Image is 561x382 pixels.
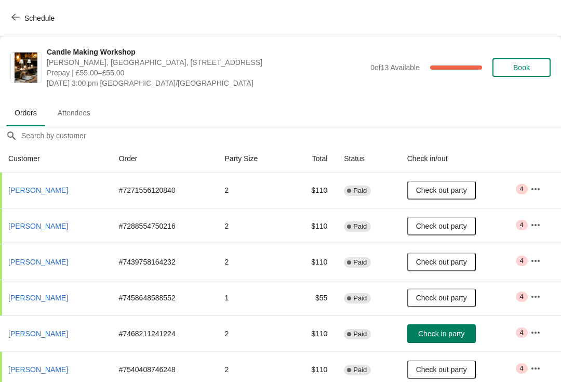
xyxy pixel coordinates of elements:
button: [PERSON_NAME] [4,360,72,379]
span: [PERSON_NAME] [8,222,68,230]
td: $110 [288,173,336,208]
td: $55 [288,280,336,315]
span: Paid [353,330,367,338]
span: Attendees [49,103,99,122]
span: Paid [353,366,367,374]
span: Book [513,63,530,72]
img: Candle Making Workshop [15,52,37,83]
button: Check out party [407,181,476,200]
td: $110 [288,208,336,244]
span: 4 [520,293,524,301]
button: Check out party [407,217,476,235]
span: 4 [520,364,524,373]
span: Paid [353,258,367,267]
span: Paid [353,187,367,195]
span: 0 of 13 Available [370,63,420,72]
span: 4 [520,328,524,337]
span: Candle Making Workshop [47,47,365,57]
td: # 7468211241224 [111,315,217,351]
span: [PERSON_NAME] [8,294,68,302]
th: Check in/out [399,145,522,173]
td: $110 [288,244,336,280]
span: 4 [520,257,524,265]
td: 2 [217,315,288,351]
td: 2 [217,208,288,244]
td: 2 [217,244,288,280]
td: 1 [217,280,288,315]
button: Schedule [5,9,63,28]
button: Check out party [407,288,476,307]
span: Check out party [416,186,467,194]
td: # 7271556120840 [111,173,217,208]
span: [DATE] 3:00 pm [GEOGRAPHIC_DATA]/[GEOGRAPHIC_DATA] [47,78,365,88]
span: Check out party [416,258,467,266]
button: [PERSON_NAME] [4,181,72,200]
span: 4 [520,185,524,193]
span: Check out party [416,222,467,230]
input: Search by customer [21,126,561,145]
span: 4 [520,221,524,229]
th: Status [336,145,398,173]
button: [PERSON_NAME] [4,288,72,307]
span: [PERSON_NAME] [8,186,68,194]
button: Check out party [407,253,476,271]
button: [PERSON_NAME] [4,217,72,235]
td: # 7439758164232 [111,244,217,280]
span: [PERSON_NAME], [GEOGRAPHIC_DATA], [STREET_ADDRESS] [47,57,365,68]
span: [PERSON_NAME] [8,365,68,374]
span: Check out party [416,294,467,302]
button: [PERSON_NAME] [4,324,72,343]
th: Total [288,145,336,173]
td: # 7288554750216 [111,208,217,244]
td: # 7458648588552 [111,280,217,315]
button: Book [492,58,551,77]
td: $110 [288,315,336,351]
td: 2 [217,173,288,208]
span: Paid [353,294,367,302]
span: Check out party [416,365,467,374]
th: Order [111,145,217,173]
button: [PERSON_NAME] [4,253,72,271]
span: Orders [6,103,45,122]
span: Check in party [418,330,464,338]
th: Party Size [217,145,288,173]
span: Paid [353,222,367,231]
span: Schedule [24,14,55,22]
span: Prepay | £55.00–£55.00 [47,68,365,78]
button: Check in party [407,324,476,343]
button: Check out party [407,360,476,379]
span: [PERSON_NAME] [8,258,68,266]
span: [PERSON_NAME] [8,330,68,338]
